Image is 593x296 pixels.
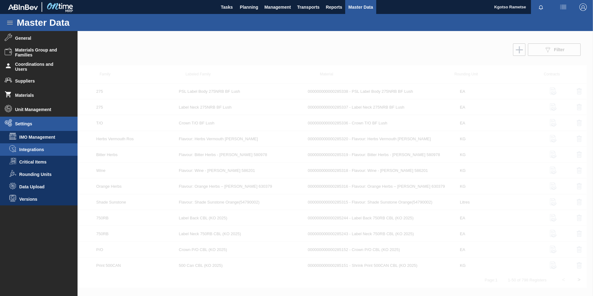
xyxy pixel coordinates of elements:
[19,135,67,140] span: IMO Management
[15,47,66,57] span: Materials Group and Families
[15,62,66,72] span: Coordinations and Users
[15,107,66,112] span: Unit Management
[19,197,67,202] span: Versions
[15,121,66,126] span: Settings
[15,93,66,98] span: Materials
[297,3,319,11] span: Transports
[8,4,38,10] img: TNhmsLtSVTkK8tSr43FrP2fwEKptu5GPRR3wAAAABJRU5ErkJggg==
[531,3,551,11] button: Notifications
[19,159,67,164] span: Critical Items
[579,3,587,11] img: Logout
[19,172,67,177] span: Rounding Units
[264,3,291,11] span: Management
[240,3,258,11] span: Planning
[560,3,567,11] img: userActions
[15,78,66,83] span: Suppliers
[220,3,234,11] span: Tasks
[348,3,373,11] span: Master Data
[19,184,67,189] span: Data Upload
[17,19,127,26] h1: Master Data
[326,3,342,11] span: Reports
[19,147,67,152] span: Integrations
[15,36,66,41] span: General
